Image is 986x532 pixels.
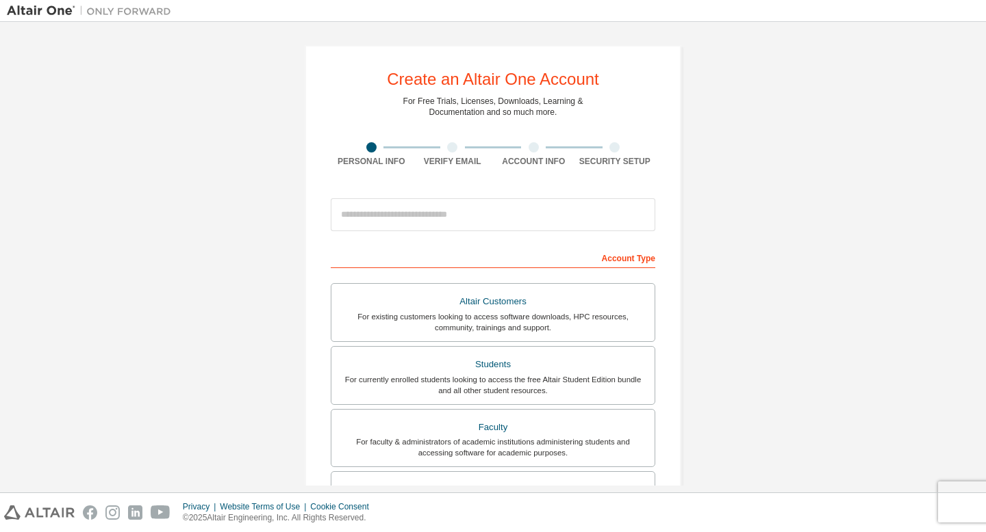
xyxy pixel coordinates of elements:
[183,512,377,524] p: © 2025 Altair Engineering, Inc. All Rights Reserved.
[403,96,583,118] div: For Free Trials, Licenses, Downloads, Learning & Documentation and so much more.
[340,436,646,458] div: For faculty & administrators of academic institutions administering students and accessing softwa...
[340,311,646,333] div: For existing customers looking to access software downloads, HPC resources, community, trainings ...
[340,292,646,311] div: Altair Customers
[493,156,574,167] div: Account Info
[151,505,170,520] img: youtube.svg
[574,156,656,167] div: Security Setup
[7,4,178,18] img: Altair One
[83,505,97,520] img: facebook.svg
[4,505,75,520] img: altair_logo.svg
[105,505,120,520] img: instagram.svg
[331,156,412,167] div: Personal Info
[128,505,142,520] img: linkedin.svg
[183,501,220,512] div: Privacy
[340,374,646,396] div: For currently enrolled students looking to access the free Altair Student Edition bundle and all ...
[412,156,494,167] div: Verify Email
[310,501,377,512] div: Cookie Consent
[220,501,310,512] div: Website Terms of Use
[340,480,646,499] div: Everyone else
[340,355,646,374] div: Students
[387,71,599,88] div: Create an Altair One Account
[340,418,646,437] div: Faculty
[331,246,655,268] div: Account Type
